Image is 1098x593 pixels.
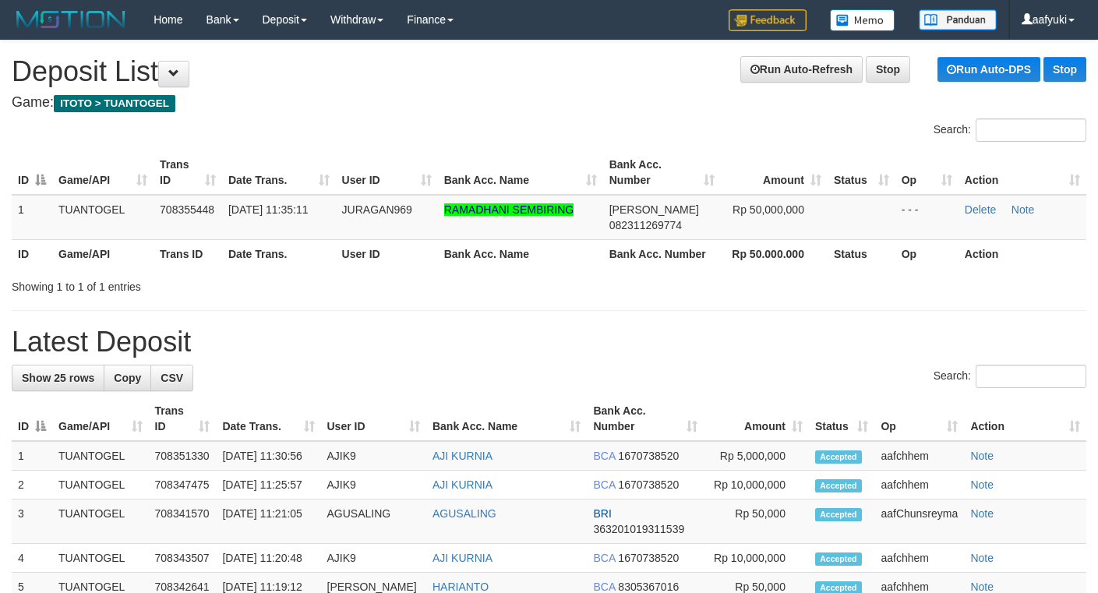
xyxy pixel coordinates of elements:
[216,471,320,499] td: [DATE] 11:25:57
[815,552,862,566] span: Accepted
[970,478,994,491] a: Note
[1043,57,1086,82] a: Stop
[874,544,964,573] td: aafchhem
[12,365,104,391] a: Show 25 rows
[618,478,679,491] span: Copy 1670738520 to clipboard
[895,150,959,195] th: Op: activate to sort column ascending
[618,581,679,593] span: Copy 8305367016 to clipboard
[618,450,679,462] span: Copy 1670738520 to clipboard
[593,507,611,520] span: BRI
[919,9,997,30] img: panduan.png
[729,9,807,31] img: Feedback.jpg
[52,471,149,499] td: TUANTOGEL
[1012,203,1035,216] a: Note
[114,372,141,384] span: Copy
[895,239,959,268] th: Op
[733,203,804,216] span: Rp 50,000,000
[965,203,996,216] a: Delete
[321,499,426,544] td: AGUSALING
[149,499,217,544] td: 708341570
[12,239,52,268] th: ID
[342,203,412,216] span: JURAGAN969
[609,203,699,216] span: [PERSON_NAME]
[934,365,1086,388] label: Search:
[815,508,862,521] span: Accepted
[12,471,52,499] td: 2
[976,118,1086,142] input: Search:
[593,523,684,535] span: Copy 363201019311539 to clipboard
[704,499,809,544] td: Rp 50,000
[866,56,910,83] a: Stop
[815,479,862,492] span: Accepted
[321,471,426,499] td: AJIK9
[587,397,704,441] th: Bank Acc. Number: activate to sort column ascending
[874,499,964,544] td: aafChunsreyma
[52,499,149,544] td: TUANTOGEL
[603,239,721,268] th: Bank Acc. Number
[149,441,217,471] td: 708351330
[12,397,52,441] th: ID: activate to sort column descending
[874,471,964,499] td: aafchhem
[54,95,175,112] span: ITOTO > TUANTOGEL
[721,150,828,195] th: Amount: activate to sort column ascending
[52,397,149,441] th: Game/API: activate to sort column ascending
[222,150,336,195] th: Date Trans.: activate to sort column ascending
[432,507,496,520] a: AGUSALING
[593,478,615,491] span: BCA
[874,397,964,441] th: Op: activate to sort column ascending
[970,507,994,520] a: Note
[150,365,193,391] a: CSV
[740,56,863,83] a: Run Auto-Refresh
[828,150,895,195] th: Status: activate to sort column ascending
[444,203,574,216] a: RAMADHANI SEMBIRING
[52,150,154,195] th: Game/API: activate to sort column ascending
[321,397,426,441] th: User ID: activate to sort column ascending
[432,478,493,491] a: AJI KURNIA
[22,372,94,384] span: Show 25 rows
[970,450,994,462] a: Note
[432,450,493,462] a: AJI KURNIA
[721,239,828,268] th: Rp 50.000.000
[216,544,320,573] td: [DATE] 11:20:48
[216,441,320,471] td: [DATE] 11:30:56
[438,239,603,268] th: Bank Acc. Name
[815,450,862,464] span: Accepted
[438,150,603,195] th: Bank Acc. Name: activate to sort column ascending
[593,552,615,564] span: BCA
[228,203,308,216] span: [DATE] 11:35:11
[149,397,217,441] th: Trans ID: activate to sort column ascending
[895,195,959,240] td: - - -
[609,219,682,231] span: Copy 082311269774 to clipboard
[52,441,149,471] td: TUANTOGEL
[704,441,809,471] td: Rp 5,000,000
[704,471,809,499] td: Rp 10,000,000
[432,581,489,593] a: HARIANTO
[976,365,1086,388] input: Search:
[222,239,336,268] th: Date Trans.
[216,397,320,441] th: Date Trans.: activate to sort column ascending
[432,552,493,564] a: AJI KURNIA
[593,450,615,462] span: BCA
[12,544,52,573] td: 4
[321,544,426,573] td: AJIK9
[12,150,52,195] th: ID: activate to sort column descending
[704,397,809,441] th: Amount: activate to sort column ascending
[830,9,895,31] img: Button%20Memo.svg
[12,8,130,31] img: MOTION_logo.png
[12,441,52,471] td: 1
[593,581,615,593] span: BCA
[160,203,214,216] span: 708355448
[321,441,426,471] td: AJIK9
[154,150,222,195] th: Trans ID: activate to sort column ascending
[618,552,679,564] span: Copy 1670738520 to clipboard
[216,499,320,544] td: [DATE] 11:21:05
[336,239,438,268] th: User ID
[934,118,1086,142] label: Search:
[149,544,217,573] td: 708343507
[52,195,154,240] td: TUANTOGEL
[52,544,149,573] td: TUANTOGEL
[12,195,52,240] td: 1
[154,239,222,268] th: Trans ID
[12,327,1086,358] h1: Latest Deposit
[149,471,217,499] td: 708347475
